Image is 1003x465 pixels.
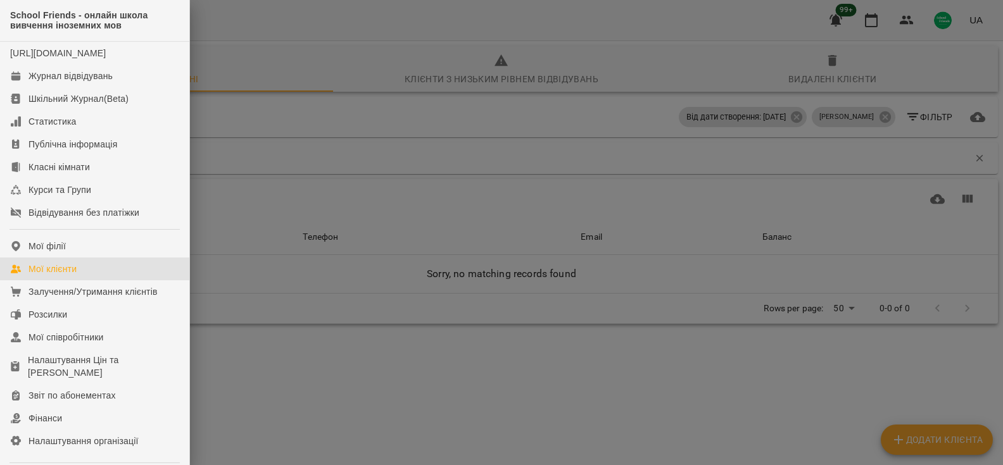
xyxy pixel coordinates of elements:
div: Відвідування без платіжки [28,206,139,219]
div: Класні кімнати [28,161,90,173]
div: Налаштування Цін та [PERSON_NAME] [28,354,179,379]
div: Публічна інформація [28,138,117,151]
div: Мої співробітники [28,331,104,344]
div: Курси та Групи [28,183,91,196]
div: Статистика [28,115,77,128]
div: Залучення/Утримання клієнтів [28,285,158,298]
div: Мої клієнти [28,263,77,275]
div: Налаштування організації [28,435,139,447]
div: Журнал відвідувань [28,70,113,82]
a: [URL][DOMAIN_NAME] [10,48,106,58]
span: School Friends - онлайн школа вивчення іноземних мов [10,10,179,31]
div: Розсилки [28,308,67,321]
div: Фінанси [28,412,62,425]
div: Звіт по абонементах [28,389,116,402]
div: Мої філії [28,240,66,252]
div: Шкільний Журнал(Beta) [28,92,129,105]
